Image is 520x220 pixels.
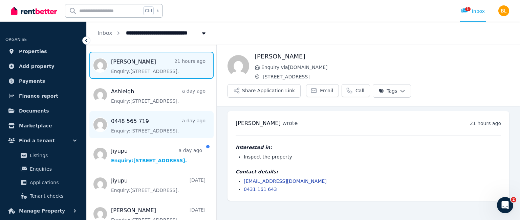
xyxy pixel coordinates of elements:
[19,207,65,215] span: Manage Property
[378,88,397,94] span: Tags
[19,122,52,130] span: Marketplace
[8,162,78,176] a: Enquiries
[244,178,327,184] a: [EMAIL_ADDRESS][DOMAIN_NAME]
[97,30,112,36] a: Inbox
[306,84,339,97] a: Email
[5,89,81,103] a: Finance report
[111,117,205,134] a: 0448 565 719a day agoEnquiry:[STREET_ADDRESS].
[5,59,81,73] a: Add property
[19,47,47,55] span: Properties
[5,74,81,88] a: Payments
[465,7,471,11] span: 1
[373,84,411,98] button: Tags
[111,58,205,75] a: [PERSON_NAME]21 hours agoEnquiry:[STREET_ADDRESS].
[30,165,75,173] span: Enquiries
[111,177,205,194] a: Jiyupu[DATE]Enquiry:[STREET_ADDRESS].
[261,64,509,71] span: Enquiry via [DOMAIN_NAME]
[111,28,205,45] a: Enquiry:[STREET_ADDRESS].
[5,45,81,58] a: Properties
[511,197,516,202] span: 2
[5,134,81,147] button: Find a tenant
[244,187,277,192] a: 0431 161 643
[111,88,205,104] a: Ashleigha day agoEnquiry:[STREET_ADDRESS].
[497,197,513,213] iframe: Intercom live chat
[461,8,485,15] div: Inbox
[227,55,249,77] img: Andrew
[19,137,55,145] span: Find a tenant
[111,147,202,164] a: Jiyupua day agoEnquiry:[STREET_ADDRESS].
[320,87,333,94] span: Email
[87,22,218,45] nav: Breadcrumb
[30,151,75,160] span: Listings
[244,153,501,160] li: Inspect the property
[355,87,364,94] span: Call
[19,77,45,85] span: Payments
[5,204,81,218] button: Manage Property
[19,107,49,115] span: Documents
[19,62,55,70] span: Add property
[30,192,75,200] span: Tenant checks
[236,120,281,126] span: [PERSON_NAME]
[255,52,509,61] h1: [PERSON_NAME]
[227,84,301,98] button: Share Application Link
[342,84,370,97] a: Call
[5,104,81,118] a: Documents
[30,178,75,187] span: Applications
[236,168,501,175] h4: Contact details:
[156,8,159,14] span: k
[236,144,501,151] h4: Interested in:
[5,119,81,132] a: Marketplace
[8,176,78,189] a: Applications
[8,189,78,203] a: Tenant checks
[498,5,509,16] img: Brandon Lim
[143,6,154,15] span: Ctrl
[19,92,58,100] span: Finance report
[470,121,501,126] time: 21 hours ago
[8,149,78,162] a: Listings
[11,6,57,16] img: RentBetter
[5,37,27,42] span: ORGANISE
[263,73,509,80] span: [STREET_ADDRESS]
[282,120,298,126] span: wrote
